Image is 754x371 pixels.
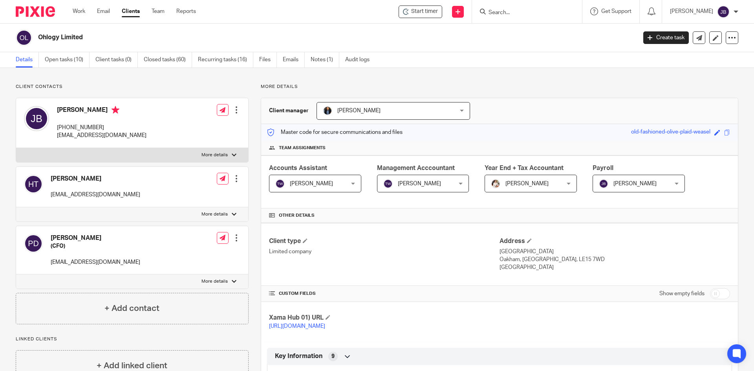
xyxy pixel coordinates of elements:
[45,52,90,68] a: Open tasks (10)
[201,211,228,217] p: More details
[500,263,730,271] p: [GEOGRAPHIC_DATA]
[279,212,315,219] span: Other details
[57,124,146,132] p: [PHONE_NUMBER]
[57,132,146,139] p: [EMAIL_ADDRESS][DOMAIN_NAME]
[505,181,549,186] span: [PERSON_NAME]
[38,33,513,42] h2: Ohlogy Limited
[500,256,730,263] p: Oakham, [GEOGRAPHIC_DATA], LE15 7WD
[290,181,333,186] span: [PERSON_NAME]
[599,179,608,188] img: svg%3E
[488,9,558,16] input: Search
[269,237,500,245] h4: Client type
[613,181,657,186] span: [PERSON_NAME]
[323,106,332,115] img: martin-hickman.jpg
[398,181,441,186] span: [PERSON_NAME]
[269,107,309,115] h3: Client manager
[491,179,500,188] img: Kayleigh%20Henson.jpeg
[670,7,713,15] p: [PERSON_NAME]
[73,7,85,15] a: Work
[601,9,631,14] span: Get Support
[51,191,140,199] p: [EMAIL_ADDRESS][DOMAIN_NAME]
[399,5,442,18] div: Ohlogy Limited
[16,29,32,46] img: svg%3E
[345,52,375,68] a: Audit logs
[176,7,196,15] a: Reports
[97,7,110,15] a: Email
[631,128,710,137] div: old-fashioned-olive-plaid-weasel
[275,352,322,360] span: Key Information
[269,314,500,322] h4: Xama Hub 01) URL
[261,84,738,90] p: More details
[311,52,339,68] a: Notes (1)
[51,242,140,250] h5: (CFO)
[659,290,705,298] label: Show empty fields
[16,84,249,90] p: Client contacts
[24,234,43,253] img: svg%3E
[198,52,253,68] a: Recurring tasks (16)
[283,52,305,68] a: Emails
[16,336,249,342] p: Linked clients
[269,165,327,171] span: Accounts Assistant
[593,165,613,171] span: Payroll
[152,7,165,15] a: Team
[95,52,138,68] a: Client tasks (0)
[500,237,730,245] h4: Address
[57,106,146,116] h4: [PERSON_NAME]
[337,108,381,113] span: [PERSON_NAME]
[51,234,140,242] h4: [PERSON_NAME]
[275,179,285,188] img: svg%3E
[411,7,438,16] span: Start timer
[16,52,39,68] a: Details
[24,175,43,194] img: svg%3E
[201,278,228,285] p: More details
[279,145,326,151] span: Team assignments
[269,323,325,329] a: [URL][DOMAIN_NAME]
[51,258,140,266] p: [EMAIL_ADDRESS][DOMAIN_NAME]
[717,5,730,18] img: svg%3E
[267,128,403,136] p: Master code for secure communications and files
[104,302,159,314] h4: + Add contact
[485,165,564,171] span: Year End + Tax Accountant
[51,175,140,183] h4: [PERSON_NAME]
[331,353,335,360] span: 9
[112,106,119,114] i: Primary
[643,31,689,44] a: Create task
[500,248,730,256] p: [GEOGRAPHIC_DATA]
[201,152,228,158] p: More details
[259,52,277,68] a: Files
[269,248,500,256] p: Limited company
[269,291,500,297] h4: CUSTOM FIELDS
[377,165,455,171] span: Management Acccountant
[24,106,49,131] img: svg%3E
[144,52,192,68] a: Closed tasks (60)
[122,7,140,15] a: Clients
[16,6,55,17] img: Pixie
[383,179,393,188] img: svg%3E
